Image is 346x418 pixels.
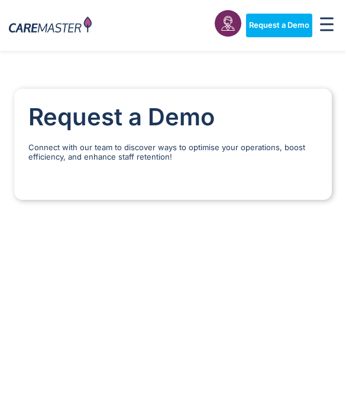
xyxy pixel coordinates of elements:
[28,103,318,131] h1: Request a Demo
[9,17,92,35] img: CareMaster Logo
[246,14,312,37] a: Request a Demo
[249,21,309,30] span: Request a Demo
[317,14,338,37] div: Menu Toggle
[28,143,318,161] p: Connect with our team to discover ways to optimise your operations, boost efficiency, and enhance...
